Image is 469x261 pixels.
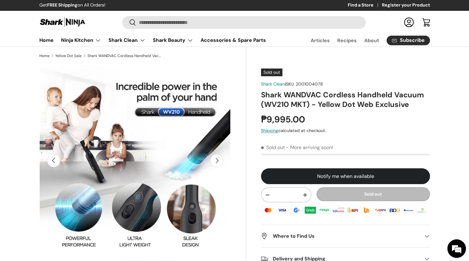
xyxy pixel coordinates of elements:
span: Sold out [261,144,285,151]
img: visa [275,206,289,215]
img: master [261,206,275,215]
a: Recipes [337,34,357,46]
img: gcash [290,206,303,215]
div: calculated at checkout. [261,127,430,134]
p: Get on All Orders! [39,2,105,9]
a: Find a Store [348,2,382,9]
strong: ₱9,995.00 [261,114,307,125]
a: Articles [311,34,330,46]
span: Sold out [261,69,282,76]
button: Sold out [316,187,430,201]
img: Shark Ninja Philippines [39,16,86,28]
img: grabpay [303,206,317,215]
span: | [285,81,323,87]
nav: Secondary [296,34,430,46]
img: metrobank [402,206,415,215]
a: Register your Product [382,2,430,9]
a: Yellow Dot Sale [55,54,82,58]
h2: Where to Find Us [261,232,420,240]
summary: Where to Find Us [261,225,430,247]
a: Shipping [261,128,278,133]
summary: Shark Beauty [149,34,197,46]
img: billease [332,206,345,215]
span: SKU: [286,81,294,87]
summary: Shark Clean [105,34,149,46]
a: About [364,34,379,46]
a: Subscribe [387,36,430,45]
img: qrph [374,206,387,215]
a: Home [39,54,50,58]
img: bpi [346,206,359,215]
a: Shark Clean [261,81,285,87]
a: Home [39,34,54,46]
a: Shark WANDVAC Cordless Handheld Vacuum (WV210 MKT) - Yellow Dot Web Exclusive [87,54,162,58]
img: landbank [416,206,429,215]
summary: Ninja Kitchen [57,34,105,46]
nav: Breadcrumbs [39,53,246,59]
img: bdo [388,206,401,215]
strong: FREE Shipping [47,2,77,8]
h1: Shark WANDVAC Cordless Handheld Vacuum (WV210 MKT) - Yellow Dot Web Exclusive [261,90,430,109]
nav: Primary [39,34,266,46]
span: 2001004078 [296,81,323,87]
p: - More arriving soon! [286,144,333,151]
img: maya [317,206,331,215]
img: ubp [360,206,373,215]
a: Accessories & Spare Parts [201,34,266,46]
span: Subscribe [400,38,425,43]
